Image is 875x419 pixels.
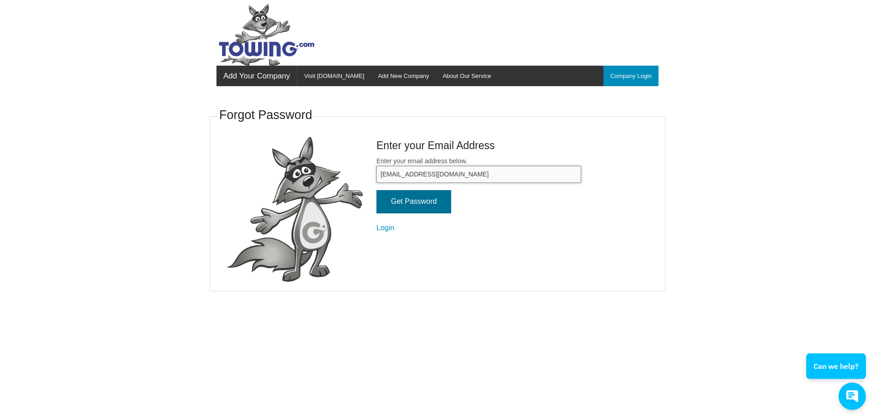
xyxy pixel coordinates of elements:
[376,166,581,183] input: Enter your email address below.
[226,137,363,282] img: fox-Presenting.png
[298,66,371,86] a: Visit [DOMAIN_NAME]
[216,4,317,66] img: Towing.com Logo
[216,66,297,86] a: Add Your Company
[376,224,394,232] a: Login
[371,66,436,86] a: Add New Company
[436,66,498,86] a: About Our Service
[376,138,581,153] h4: Enter your Email Address
[799,328,875,419] iframe: Conversations
[219,107,312,124] h3: Forgot Password
[603,66,659,86] a: Company Login
[376,156,581,183] label: Enter your email address below.
[376,190,451,213] input: Get Password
